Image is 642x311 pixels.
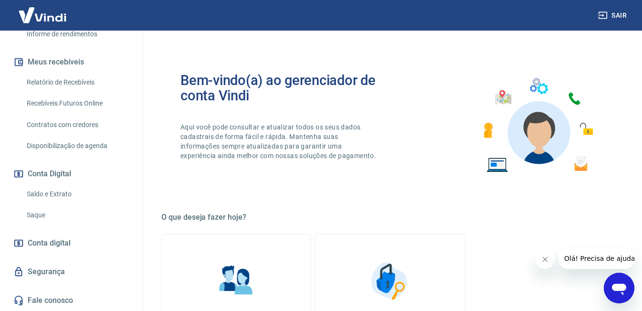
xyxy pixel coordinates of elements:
iframe: Fechar mensagem [536,250,555,269]
span: Olá! Precisa de ajuda? [6,7,80,14]
button: Conta Digital [11,163,131,184]
button: Meus recebíveis [11,52,131,73]
img: Vindi [11,0,74,30]
button: Sair [596,7,631,24]
img: Segurança [366,257,414,305]
p: Aqui você pode consultar e atualizar todos os seus dados cadastrais de forma fácil e rápida. Mant... [180,122,378,161]
iframe: Mensagem da empresa [558,248,634,269]
a: Segurança [11,261,131,282]
a: Relatório de Recebíveis [23,73,131,92]
img: Imagem de um avatar masculino com diversos icones exemplificando as funcionalidades do gerenciado... [475,73,600,178]
a: Informe de rendimentos [23,24,131,44]
iframe: Botão para abrir a janela de mensagens [604,273,634,303]
a: Saque [23,205,131,225]
img: Informações pessoais [212,257,260,305]
a: Recebíveis Futuros Online [23,94,131,113]
a: Disponibilização de agenda [23,136,131,156]
span: Conta digital [28,236,71,250]
a: Conta digital [11,233,131,254]
a: Contratos com credores [23,115,131,135]
a: Saldo e Extrato [23,184,131,204]
h2: Bem-vindo(a) ao gerenciador de conta Vindi [180,73,390,103]
h5: O que deseja fazer hoje? [161,213,619,222]
a: Fale conosco [11,290,131,311]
